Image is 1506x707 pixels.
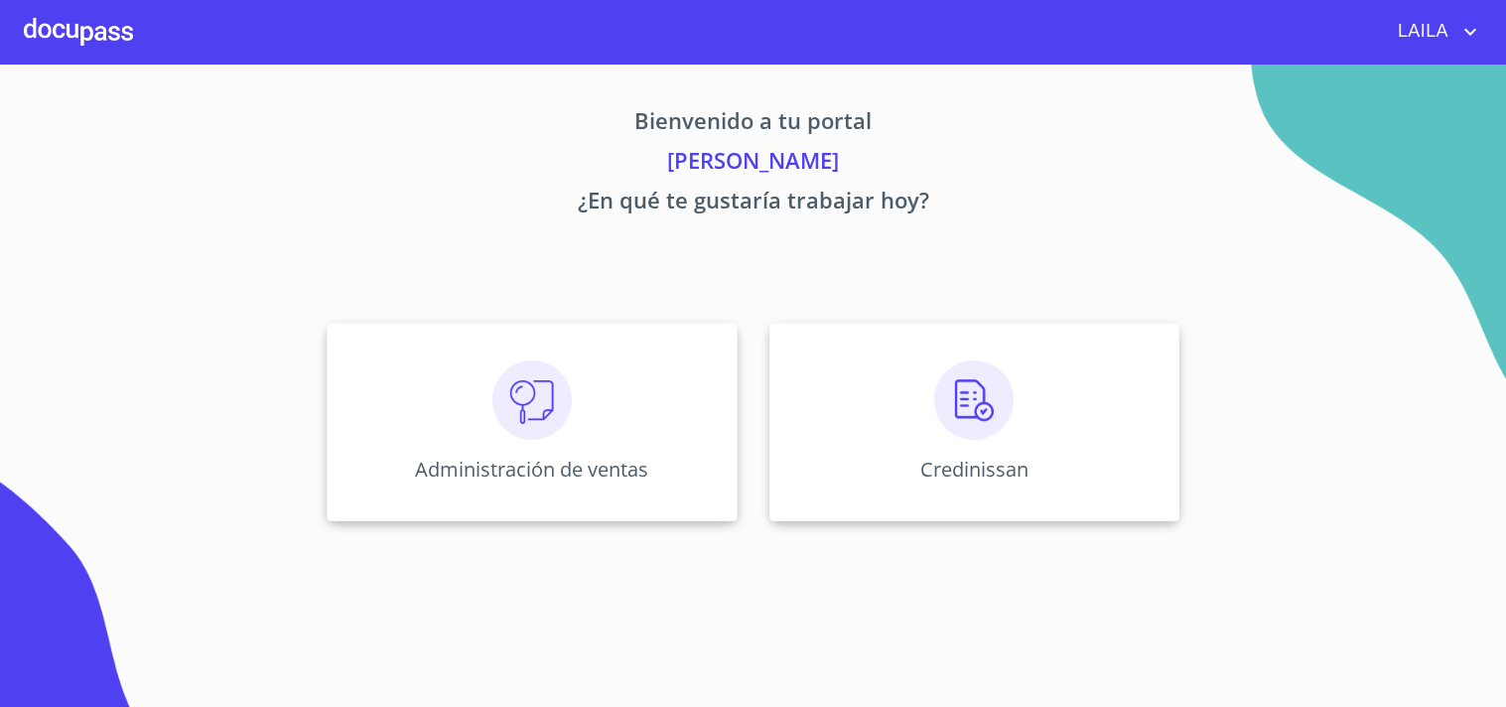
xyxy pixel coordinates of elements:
p: Administración de ventas [415,456,648,483]
p: ¿En qué te gustaría trabajar hoy? [142,184,1365,223]
img: verificacion.png [934,360,1014,440]
p: Credinissan [920,456,1028,483]
img: consulta.png [492,360,572,440]
span: LAILA [1383,16,1458,48]
p: [PERSON_NAME] [142,144,1365,184]
p: Bienvenido a tu portal [142,104,1365,144]
button: account of current user [1383,16,1482,48]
